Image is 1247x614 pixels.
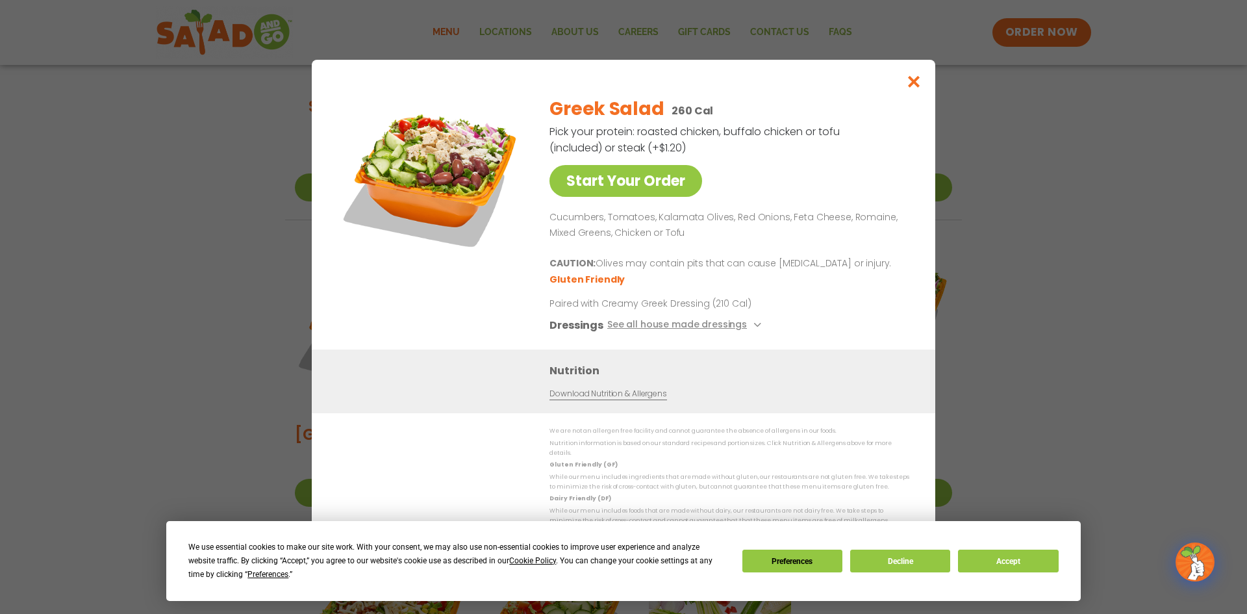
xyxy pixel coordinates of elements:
[549,439,909,459] p: Nutrition information is based on our standard recipes and portion sizes. Click Nutrition & Aller...
[549,461,617,469] strong: Gluten Friendly (GF)
[549,363,916,379] h3: Nutrition
[549,506,909,526] p: While our menu includes foods that are made without dairy, our restaurants are not dairy free. We...
[549,495,611,503] strong: Dairy Friendly (DF)
[166,521,1081,601] div: Cookie Consent Prompt
[549,123,842,156] p: Pick your protein: roasted chicken, buffalo chicken or tofu (included) or steak (+$1.20)
[893,60,935,103] button: Close modal
[549,427,909,437] p: We are not an allergen free facility and cannot guarantee the absence of allergens in our foods.
[549,257,904,272] p: Olives may contain pits that can cause [MEDICAL_DATA] or injury.
[850,550,950,572] button: Decline
[549,318,603,334] h3: Dressings
[188,541,726,582] div: We use essential cookies to make our site work. With your consent, we may also use non-essential ...
[509,556,556,565] span: Cookie Policy
[672,103,713,119] p: 260 Cal
[549,298,790,311] p: Paired with Creamy Greek Dressing (210 Cal)
[958,550,1058,572] button: Accept
[549,472,909,492] p: While our menu includes ingredients that are made without gluten, our restaurants are not gluten ...
[607,318,765,334] button: See all house made dressings
[742,550,842,572] button: Preferences
[549,257,596,270] b: CAUTION:
[549,96,664,123] h2: Greek Salad
[549,210,904,241] p: Cucumbers, Tomatoes, Kalamata Olives, Red Onions, Feta Cheese, Romaine, Mixed Greens, Chicken or ...
[549,389,666,401] a: Download Nutrition & Allergens
[247,570,288,579] span: Preferences
[1177,544,1213,580] img: wpChatIcon
[341,86,523,268] img: Featured product photo for Greek Salad
[549,274,627,287] li: Gluten Friendly
[549,165,702,197] a: Start Your Order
